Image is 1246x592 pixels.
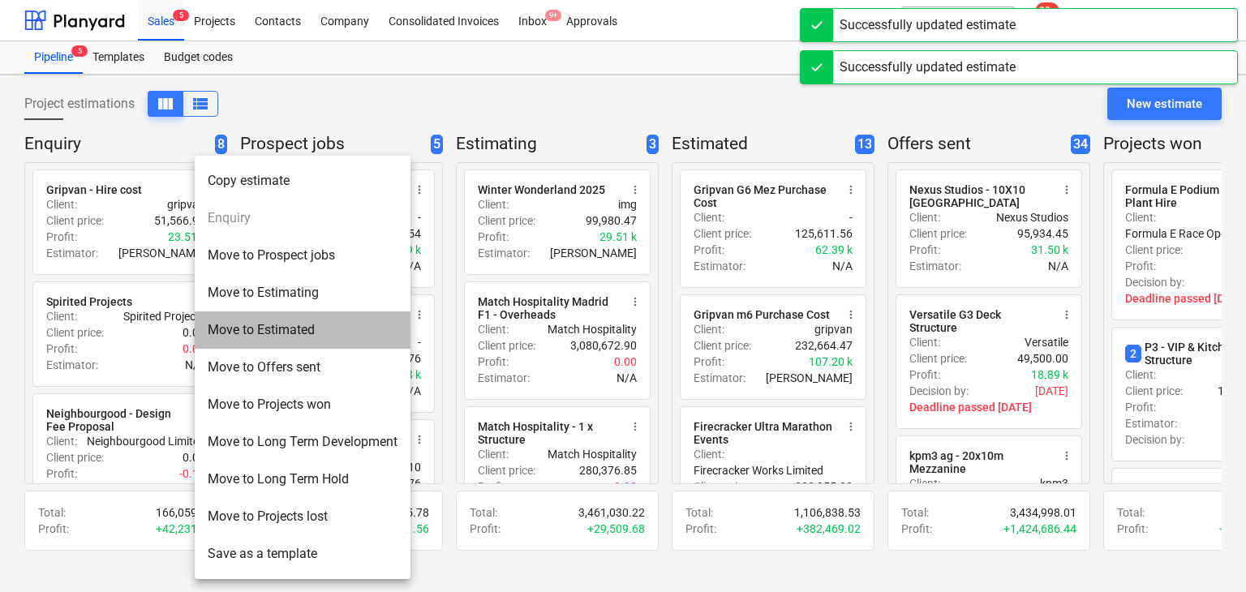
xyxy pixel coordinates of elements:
[840,15,1016,35] div: Successfully updated estimate
[195,274,410,311] li: Move to Estimating
[195,162,410,199] li: Copy estimate
[195,498,410,535] li: Move to Projects lost
[195,349,410,386] li: Move to Offers sent
[840,58,1016,77] div: Successfully updated estimate
[195,461,410,498] li: Move to Long Term Hold
[195,311,410,349] li: Move to Estimated
[195,423,410,461] li: Move to Long Term Development
[195,386,410,423] li: Move to Projects won
[195,535,410,573] li: Save as a template
[195,237,410,274] li: Move to Prospect jobs
[1165,514,1246,592] iframe: Chat Widget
